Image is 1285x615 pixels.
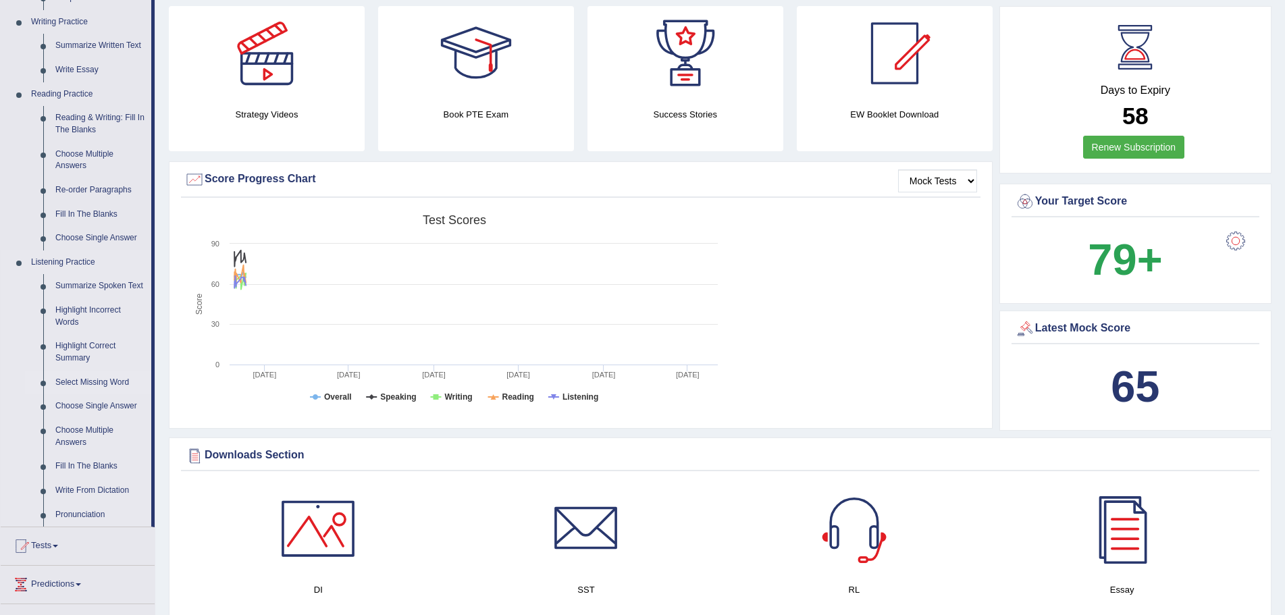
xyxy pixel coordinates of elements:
tspan: Test scores [423,213,486,227]
div: Downloads Section [184,446,1256,466]
h4: Success Stories [587,107,783,122]
b: 58 [1122,103,1149,129]
b: 79+ [1088,235,1162,284]
a: Write Essay [49,58,151,82]
h4: Essay [995,583,1249,597]
h4: Strategy Videos [169,107,365,122]
a: Write From Dictation [49,479,151,503]
tspan: Overall [324,392,352,402]
a: Choose Multiple Answers [49,419,151,454]
tspan: [DATE] [422,371,446,379]
h4: DI [191,583,446,597]
text: 0 [215,360,219,369]
tspan: Reading [502,392,534,402]
tspan: Speaking [380,392,416,402]
a: Choose Multiple Answers [49,142,151,178]
tspan: Listening [562,392,598,402]
a: Listening Practice [25,250,151,275]
div: Your Target Score [1015,192,1256,212]
a: Summarize Spoken Text [49,274,151,298]
tspan: [DATE] [337,371,361,379]
div: Latest Mock Score [1015,319,1256,339]
tspan: Score [194,294,204,315]
a: Choose Single Answer [49,394,151,419]
h4: Book PTE Exam [378,107,574,122]
text: 90 [211,240,219,248]
a: Highlight Incorrect Words [49,298,151,334]
a: Reading & Writing: Fill In The Blanks [49,106,151,142]
tspan: Writing [444,392,472,402]
h4: EW Booklet Download [797,107,993,122]
h4: Days to Expiry [1015,84,1256,97]
a: Tests [1,527,155,561]
a: Summarize Written Text [49,34,151,58]
a: Pronunciation [49,503,151,527]
a: Fill In The Blanks [49,203,151,227]
a: Fill In The Blanks [49,454,151,479]
div: Score Progress Chart [184,169,977,190]
a: Renew Subscription [1083,136,1185,159]
a: Highlight Correct Summary [49,334,151,370]
b: 65 [1111,362,1159,411]
text: 60 [211,280,219,288]
h4: RL [727,583,982,597]
a: Re-order Paragraphs [49,178,151,203]
tspan: [DATE] [592,371,616,379]
a: Choose Single Answer [49,226,151,250]
a: Predictions [1,566,155,599]
tspan: [DATE] [253,371,277,379]
a: Reading Practice [25,82,151,107]
a: Select Missing Word [49,371,151,395]
h4: SST [459,583,714,597]
tspan: [DATE] [676,371,700,379]
tspan: [DATE] [506,371,530,379]
a: Writing Practice [25,10,151,34]
text: 30 [211,320,219,328]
